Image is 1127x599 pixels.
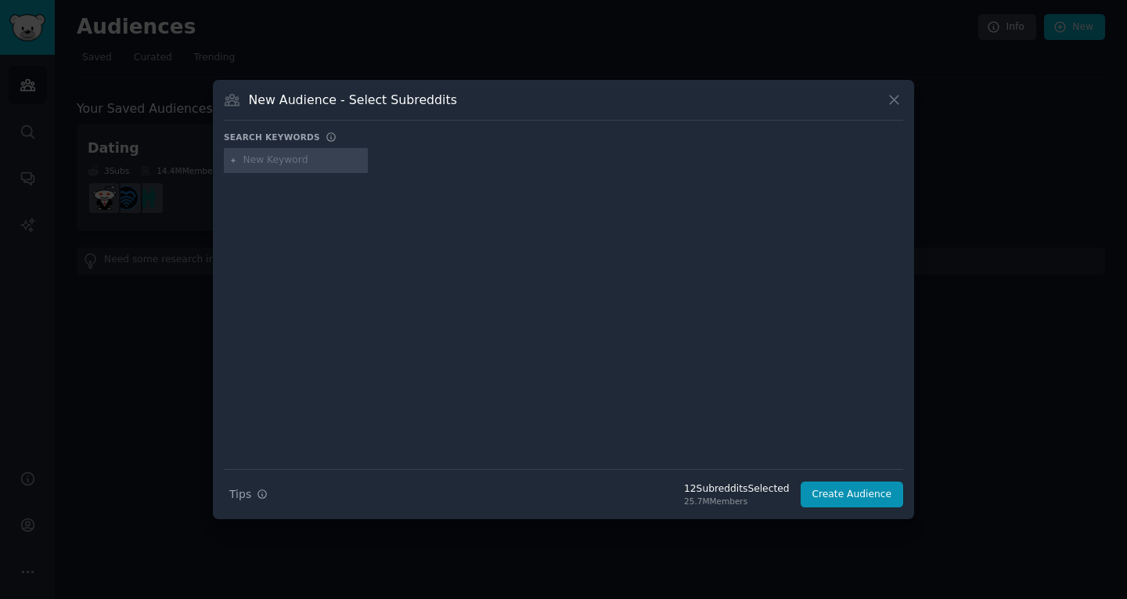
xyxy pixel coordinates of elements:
[684,482,789,496] div: 12 Subreddit s Selected
[684,496,789,507] div: 25.7M Members
[224,132,320,143] h3: Search keywords
[243,153,362,168] input: New Keyword
[224,481,273,508] button: Tips
[249,92,457,108] h3: New Audience - Select Subreddits
[229,486,251,503] span: Tips
[801,482,904,508] button: Create Audience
